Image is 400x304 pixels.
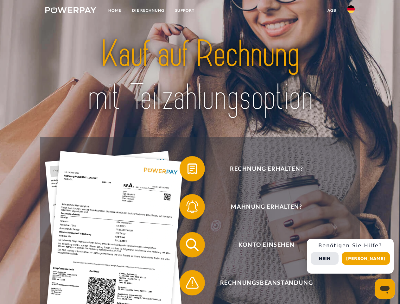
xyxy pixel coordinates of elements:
img: title-powerpay_de.svg [60,30,340,121]
button: Rechnung erhalten? [180,156,344,181]
a: Home [103,5,127,16]
img: logo-powerpay-white.svg [45,7,96,13]
button: Rechnungsbeanstandung [180,270,344,295]
button: Mahnung erhalten? [180,194,344,219]
img: de [347,5,355,13]
img: qb_search.svg [184,237,200,253]
button: Nein [311,252,339,265]
img: qb_bell.svg [184,199,200,215]
iframe: Schaltfläche zum Öffnen des Messaging-Fensters [375,279,395,299]
span: Konto einsehen [189,232,344,257]
button: [PERSON_NAME] [342,252,390,265]
a: SUPPORT [170,5,200,16]
span: Mahnung erhalten? [189,194,344,219]
h3: Benötigen Sie Hilfe? [311,243,390,249]
span: Rechnung erhalten? [189,156,344,181]
a: DIE RECHNUNG [127,5,170,16]
img: qb_bill.svg [184,161,200,177]
img: qb_warning.svg [184,275,200,291]
a: agb [322,5,342,16]
span: Rechnungsbeanstandung [189,270,344,295]
button: Konto einsehen [180,232,344,257]
div: Schnellhilfe [307,239,394,274]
